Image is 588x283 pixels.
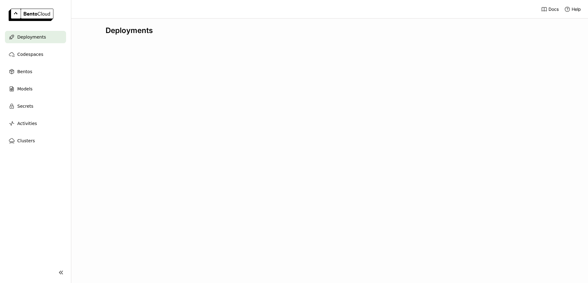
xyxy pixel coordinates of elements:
[548,6,559,12] span: Docs
[5,83,66,95] a: Models
[17,102,33,110] span: Secrets
[541,6,559,12] a: Docs
[17,137,35,144] span: Clusters
[5,117,66,130] a: Activities
[5,100,66,112] a: Secrets
[106,26,554,35] div: Deployments
[5,135,66,147] a: Clusters
[5,65,66,78] a: Bentos
[17,33,46,41] span: Deployments
[9,9,53,21] img: logo
[17,85,32,93] span: Models
[564,6,581,12] div: Help
[572,6,581,12] span: Help
[17,68,32,75] span: Bentos
[17,51,43,58] span: Codespaces
[17,120,37,127] span: Activities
